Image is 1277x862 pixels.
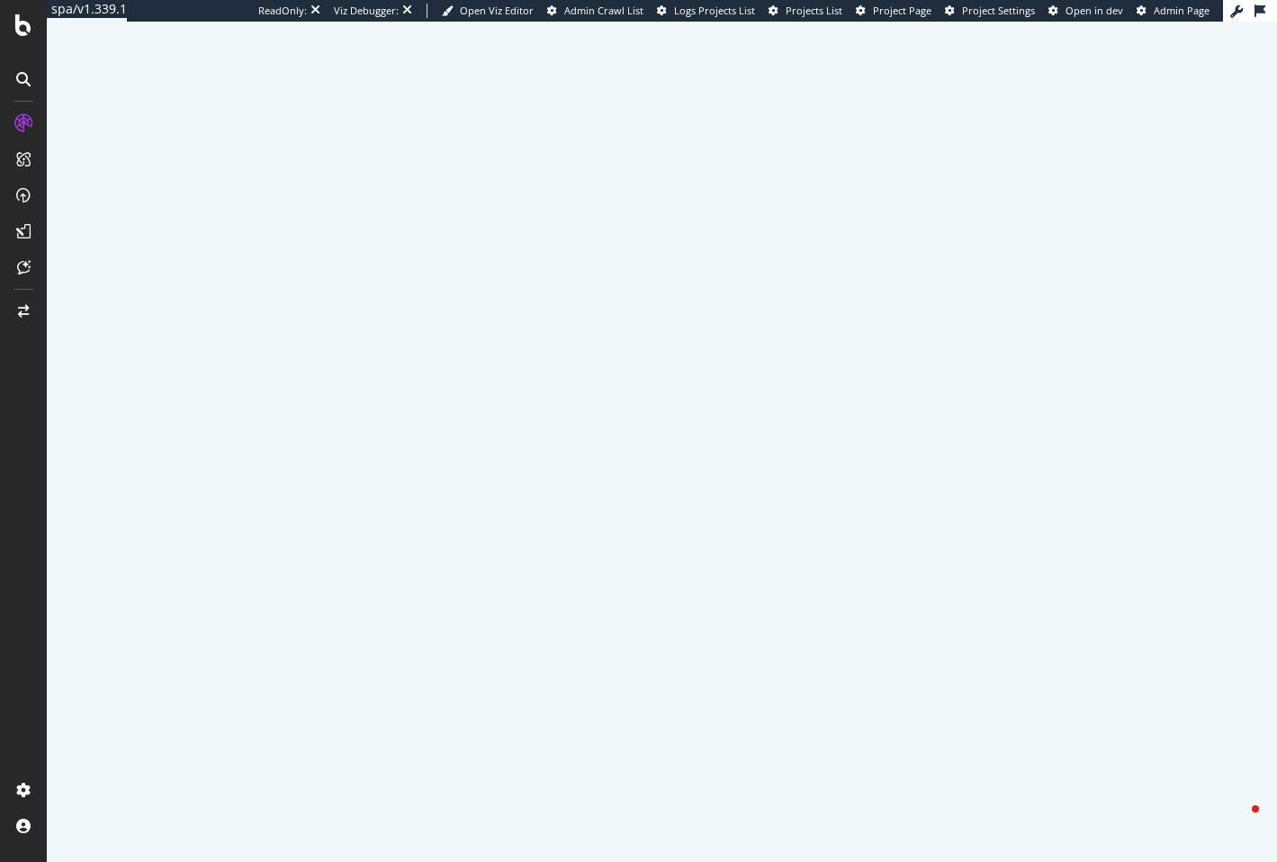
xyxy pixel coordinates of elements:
a: Admin Crawl List [547,4,643,18]
span: Admin Crawl List [564,4,643,17]
span: Admin Page [1154,4,1210,17]
span: Project Settings [962,4,1035,17]
a: Admin Page [1137,4,1210,18]
span: Project Page [873,4,931,17]
iframe: Intercom live chat [1216,801,1259,844]
span: Open Viz Editor [460,4,534,17]
a: Projects List [769,4,842,18]
span: Projects List [786,4,842,17]
span: Open in dev [1066,4,1123,17]
span: Logs Projects List [674,4,755,17]
a: Project Settings [945,4,1035,18]
a: Project Page [856,4,931,18]
a: Open Viz Editor [442,4,534,18]
div: ReadOnly: [258,4,307,18]
a: Open in dev [1048,4,1123,18]
a: Logs Projects List [657,4,755,18]
div: Viz Debugger: [334,4,399,18]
